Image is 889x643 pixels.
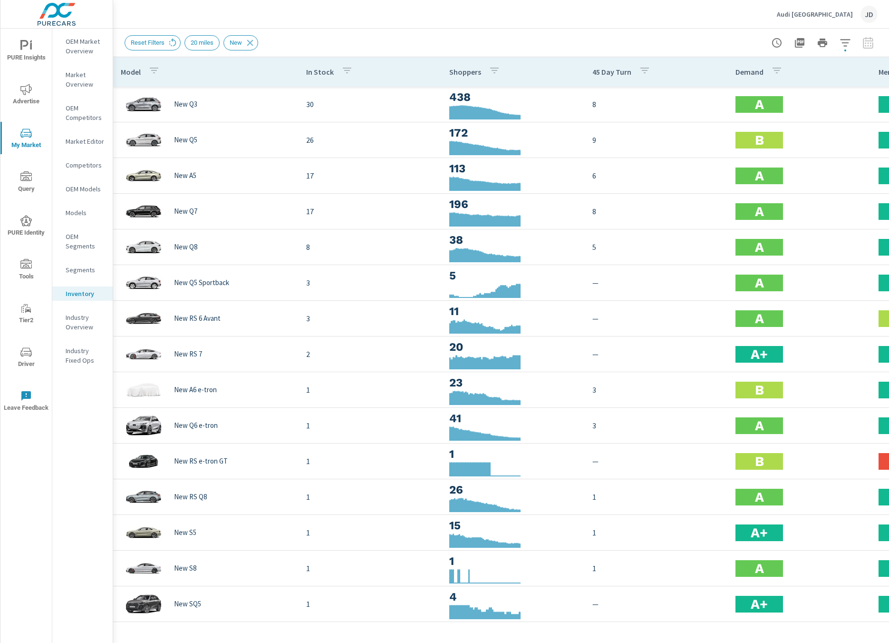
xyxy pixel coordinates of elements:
p: Industry Fixed Ops [66,346,105,365]
h3: 11 [449,303,577,319]
span: 20 miles [185,39,219,46]
div: OEM Models [52,182,113,196]
p: 1 [592,563,720,574]
img: glamour [125,590,163,618]
p: Demand [735,67,763,77]
p: New Q8 [174,243,197,251]
h3: 438 [449,89,577,105]
p: 3 [592,420,720,431]
p: OEM Competitors [66,103,105,122]
span: Tools [3,259,49,282]
p: New RS Q8 [174,493,207,501]
img: glamour [125,447,163,475]
img: glamour [125,411,163,440]
p: Models [66,208,105,218]
p: — [592,348,720,360]
div: nav menu [0,29,52,423]
span: Query [3,171,49,195]
div: Segments [52,263,113,277]
h2: B [755,132,764,148]
p: New A6 e-tron [174,386,217,394]
p: Model [121,67,141,77]
span: Tier2 [3,303,49,326]
p: 2 [306,348,434,360]
p: In Stock [306,67,334,77]
span: Reset Filters [125,39,170,46]
h2: A [755,239,764,256]
p: OEM Segments [66,232,105,251]
h3: 38 [449,232,577,248]
span: Advertise [3,84,49,107]
h2: A [755,560,764,577]
p: New Q6 e-tron [174,421,218,430]
img: glamour [125,340,163,368]
p: 30 [306,99,434,110]
p: New RS 7 [174,350,202,358]
p: Inventory [66,289,105,298]
h3: 1 [449,553,577,569]
h2: A [755,489,764,505]
h2: A [755,96,764,113]
p: — [592,313,720,324]
p: 1 [306,420,434,431]
p: 45 Day Turn [592,67,631,77]
h3: 172 [449,125,577,141]
p: 6 [592,170,720,181]
p: Market Editor [66,137,105,146]
h3: 113 [449,160,577,177]
button: Apply Filters [836,33,855,52]
div: Inventory [52,287,113,301]
h3: 15 [449,517,577,534]
p: 8 [306,241,434,253]
span: PURE Insights [3,40,49,63]
div: OEM Segments [52,229,113,253]
p: Audi [GEOGRAPHIC_DATA] [777,10,853,19]
h3: 4 [449,589,577,605]
p: Market Overview [66,70,105,89]
p: 1 [306,491,434,503]
p: Competitors [66,160,105,170]
p: 3 [592,384,720,396]
span: Leave Feedback [3,390,49,414]
span: PURE Identity [3,215,49,238]
div: OEM Market Overview [52,34,113,58]
h2: B [755,382,764,398]
h2: B [755,453,764,470]
h3: 23 [449,375,577,391]
div: OEM Competitors [52,101,113,125]
p: 3 [306,313,434,324]
h3: 20 [449,339,577,355]
p: — [592,598,720,610]
button: "Export Report to PDF" [790,33,809,52]
p: New SQ5 [174,600,201,608]
p: 26 [306,134,434,146]
img: glamour [125,90,163,119]
button: Print Report [813,33,832,52]
h3: 41 [449,410,577,426]
img: glamour [125,161,163,190]
p: — [592,455,720,467]
p: OEM Models [66,184,105,194]
img: glamour [125,518,163,547]
h2: A+ [751,524,768,541]
p: New Q3 [174,100,197,109]
p: 1 [306,527,434,538]
div: Market Overview [52,68,113,91]
h3: 1 [449,446,577,462]
span: New [224,39,248,46]
p: 1 [306,455,434,467]
p: Shoppers [449,67,481,77]
p: OEM Market Overview [66,37,105,56]
p: 5 [592,241,720,253]
p: Industry Overview [66,313,105,332]
span: Driver [3,346,49,370]
p: New S5 [174,528,196,537]
div: JD [860,6,878,23]
div: Reset Filters [125,35,181,50]
div: Industry Fixed Ops [52,344,113,367]
p: New A5 [174,171,196,180]
p: 1 [306,598,434,610]
h2: A [755,203,764,220]
p: Segments [66,265,105,275]
img: glamour [125,554,163,583]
